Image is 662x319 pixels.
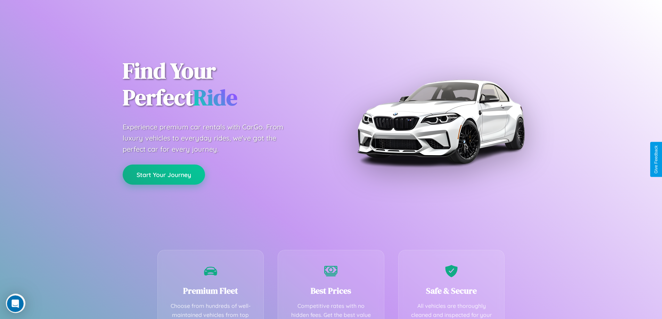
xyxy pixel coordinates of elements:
p: Experience premium car rentals with CarGo. From luxury vehicles to everyday rides, we've got the ... [123,121,296,155]
h1: Find Your Perfect [123,58,321,111]
span: Ride [193,82,237,112]
div: Give Feedback [654,145,659,174]
button: Start Your Journey [123,165,205,185]
h3: Best Prices [288,285,374,296]
h3: Safe & Secure [409,285,494,296]
iframe: Intercom live chat [7,295,24,312]
img: Premium BMW car rental vehicle [354,35,528,208]
iframe: Intercom live chat discovery launcher [6,294,25,313]
h3: Premium Fleet [168,285,253,296]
